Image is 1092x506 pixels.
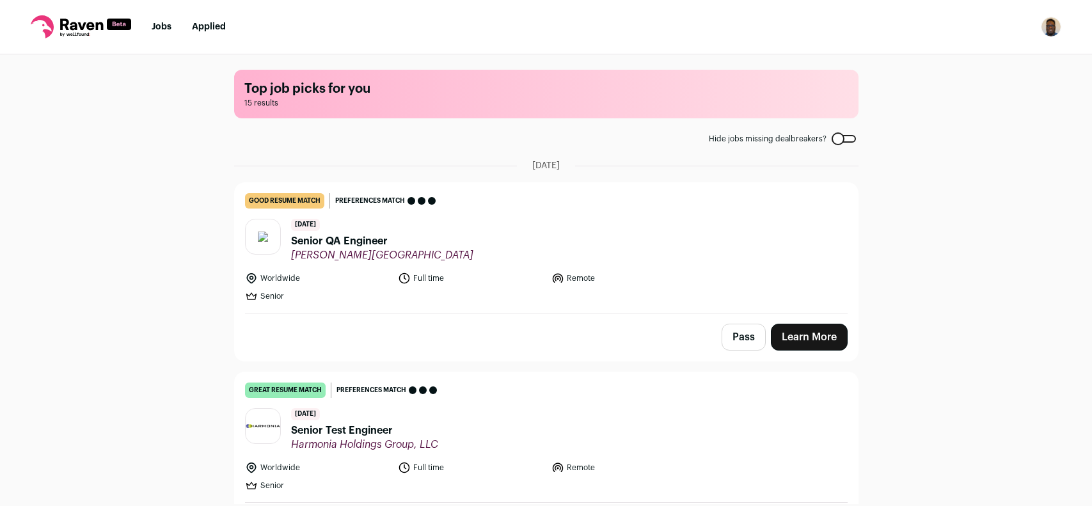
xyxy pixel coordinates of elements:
a: Learn More [771,324,848,351]
img: 9085589-medium_jpg [1041,17,1061,37]
span: Hide jobs missing dealbreakers? [709,134,827,144]
li: Remote [551,272,697,285]
li: Remote [551,461,697,474]
li: Worldwide [245,461,391,474]
a: Jobs [152,22,171,31]
span: [DATE] [532,159,560,172]
span: [PERSON_NAME][GEOGRAPHIC_DATA] [291,249,473,262]
span: Preferences match [336,384,406,397]
li: Worldwide [245,272,391,285]
span: [DATE] [291,408,320,420]
h1: Top job picks for you [244,80,848,98]
img: e6fd4f9b5d3a33f828f66e9d1f48104b96f56e9d542f83937f5991d512b70e71 [258,232,268,242]
span: [DATE] [291,219,320,231]
div: great resume match [245,383,326,398]
a: good resume match Preferences match [DATE] Senior QA Engineer [PERSON_NAME][GEOGRAPHIC_DATA] Worl... [235,183,858,313]
li: Senior [245,290,391,303]
span: Preferences match [335,194,405,207]
span: 15 results [244,98,848,108]
span: Senior Test Engineer [291,423,438,438]
a: great resume match Preferences match [DATE] Senior Test Engineer Harmonia Holdings Group, LLC Wor... [235,372,858,502]
button: Open dropdown [1041,17,1061,37]
li: Senior [245,479,391,492]
li: Full time [398,461,544,474]
li: Full time [398,272,544,285]
span: Harmonia Holdings Group, LLC [291,438,438,451]
div: good resume match [245,193,324,209]
img: 574e9bd0fe256269bc723d689419edb129ac7248a25c1670b7a0cc1f109f3b9f.png [246,424,280,429]
span: Senior QA Engineer [291,233,473,249]
button: Pass [722,324,766,351]
a: Applied [192,22,226,31]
